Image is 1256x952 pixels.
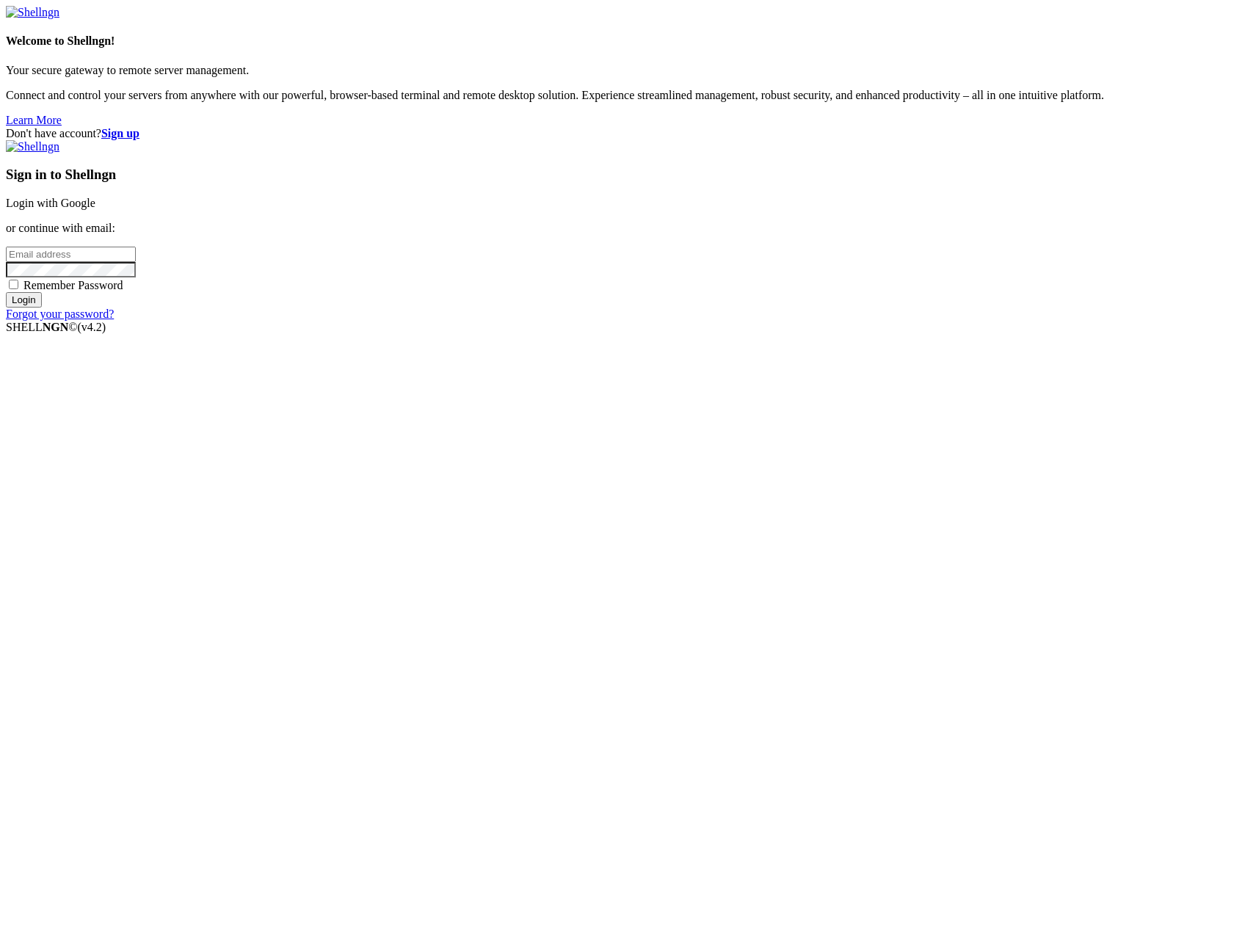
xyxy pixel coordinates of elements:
input: Email address [6,247,136,262]
a: Sign up [101,127,139,139]
span: 4.2.0 [78,321,106,333]
p: Your secure gateway to remote server management. [6,64,1250,77]
a: Login with Google [6,197,95,209]
img: Shellngn [6,140,59,153]
a: Learn More [6,114,62,126]
a: Forgot your password? [6,308,114,320]
h3: Sign in to Shellngn [6,167,1250,183]
p: or continue with email: [6,222,1250,235]
input: Remember Password [9,280,18,289]
span: Remember Password [23,279,123,291]
div: Don't have account? [6,127,1250,140]
span: SHELL © [6,321,106,333]
input: Login [6,292,42,308]
p: Connect and control your servers from anywhere with our powerful, browser-based terminal and remo... [6,89,1250,102]
b: NGN [43,321,69,333]
img: Shellngn [6,6,59,19]
h4: Welcome to Shellngn! [6,34,1250,48]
